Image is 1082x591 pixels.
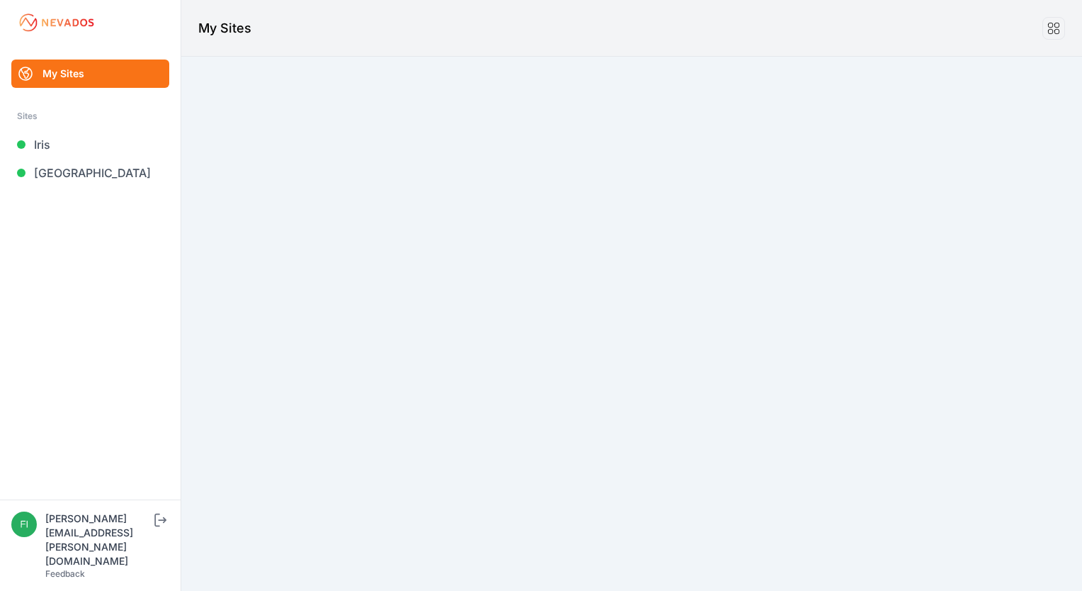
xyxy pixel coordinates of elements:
a: Feedback [45,568,85,579]
img: Nevados [17,11,96,34]
h1: My Sites [198,18,251,38]
div: Sites [17,108,164,125]
a: My Sites [11,60,169,88]
a: Iris [11,130,169,159]
a: [GEOGRAPHIC_DATA] [11,159,169,187]
div: [PERSON_NAME][EMAIL_ADDRESS][PERSON_NAME][DOMAIN_NAME] [45,512,152,568]
img: fidel.lopez@prim.com [11,512,37,537]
